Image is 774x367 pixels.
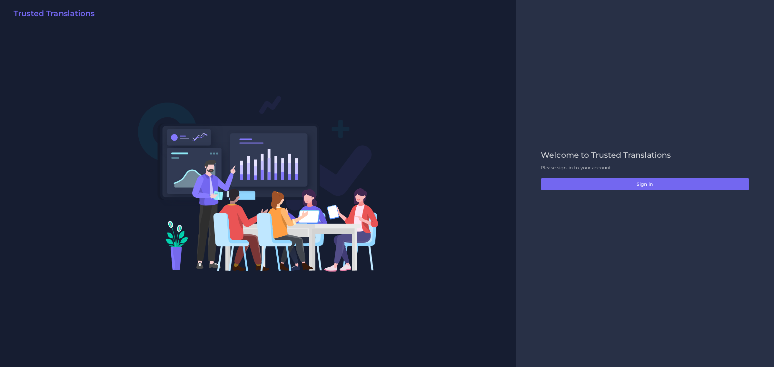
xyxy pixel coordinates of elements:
img: Login V2 [138,95,379,272]
p: Please sign-in to your account [541,164,749,171]
button: Sign in [541,178,749,190]
h2: Welcome to Trusted Translations [541,151,749,160]
h2: Trusted Translations [14,9,94,18]
a: Trusted Translations [9,9,94,21]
